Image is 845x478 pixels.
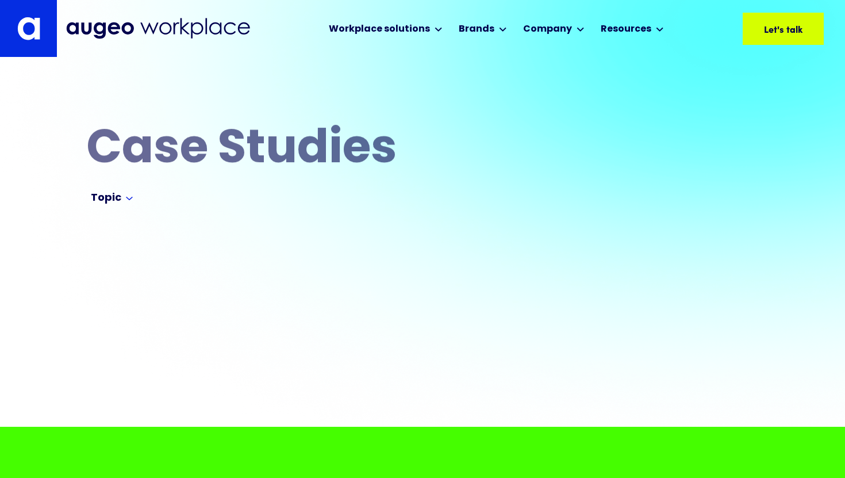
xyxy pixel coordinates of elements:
a: Let's talk [743,13,824,45]
div: Brands [459,22,494,36]
img: Augeo's "a" monogram decorative logo in white. [17,17,40,40]
div: Company [523,22,572,36]
div: List [86,335,759,381]
h2: Case Studies [86,127,482,174]
div: Workplace solutions [329,22,430,36]
div: Resources [601,22,651,36]
img: Arrow symbol in bright blue pointing down to indicate an expanded section. [126,197,133,201]
img: Augeo Workplace business unit full logo in mignight blue. [66,18,250,39]
div: Topic [91,192,121,205]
